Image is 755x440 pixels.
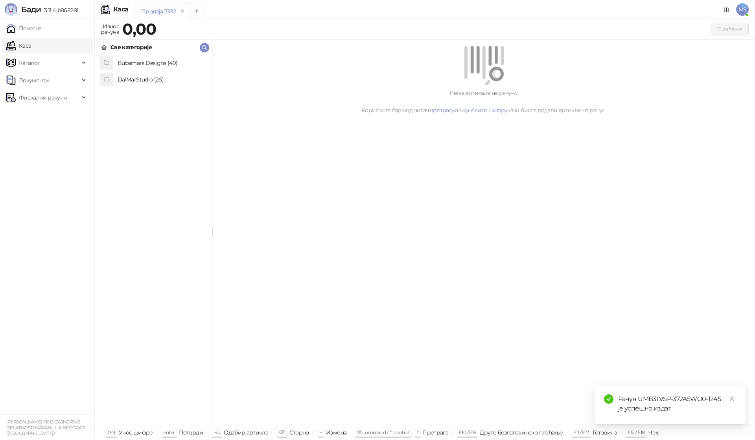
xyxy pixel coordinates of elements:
[320,429,322,435] span: +
[711,23,749,35] button: Плаћање
[6,20,42,36] a: Почетна
[430,107,455,114] a: претрагу
[108,429,115,435] span: 0-9
[326,427,346,438] div: Измена
[417,429,418,435] span: f
[19,55,40,71] span: Каталог
[99,21,121,37] div: Износ рачуна
[110,43,152,52] div: Све категорије
[6,419,85,436] small: [PERSON_NAME] PR DIZAJNERSKE DELATNOSTI MARABILLIA BEOGRAD ([GEOGRAPHIC_DATA])
[164,429,175,435] span: enter
[19,72,49,88] span: Документи
[357,429,409,435] span: ⌘ command / ⌃ control
[118,73,206,86] h4: DalMarStudio (26)
[573,429,589,435] span: F11 / F17
[177,8,188,15] button: remove
[618,394,736,413] div: Рачун UMB3LVSP-372A5WO0-1245 је успешно издат
[189,3,205,19] button: Add tab
[729,396,735,401] span: close
[113,6,128,13] div: Каса
[727,394,736,403] a: Close
[118,57,206,69] h4: Bubamara Designs (49)
[179,427,203,438] div: Потврди
[720,3,733,16] a: Документација
[141,7,176,16] div: Продаја 7332
[224,427,268,438] div: Одабир артикла
[289,427,309,438] div: Сторно
[593,427,617,438] div: Готовина
[95,55,212,425] div: grid
[214,429,220,435] span: ↑/↓
[736,3,749,16] span: MS
[122,19,156,39] strong: 0,00
[459,429,476,435] span: F10 / F16
[628,429,645,435] span: F12 / F18
[604,394,613,404] span: check-circle
[5,3,17,16] img: Logo
[465,107,508,114] a: унесите шифру
[19,90,67,105] span: Фискални рачуни
[21,5,41,14] span: Бади
[422,427,448,438] div: Претрага
[119,427,153,438] div: Унос шифре
[279,429,285,435] span: ⌫
[648,427,658,438] div: Чек
[6,38,31,54] a: Каса
[41,7,78,14] span: 3.11.4-b868281
[480,427,563,438] div: Друго безготовинско плаћање
[222,89,746,115] div: Нема артикала на рачуну. Користите бар код читач, или како бисте додали артикле на рачун.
